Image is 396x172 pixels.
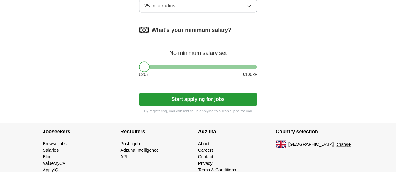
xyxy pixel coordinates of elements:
[198,161,213,166] a: Privacy
[152,26,231,34] label: What's your minimum salary?
[43,161,66,166] a: ValueMyCV
[43,154,52,159] a: Blog
[139,93,257,106] button: Start applying for jobs
[121,141,140,146] a: Post a job
[144,2,176,10] span: 25 mile radius
[139,25,149,35] img: salary.png
[198,141,210,146] a: About
[43,141,67,146] a: Browse jobs
[276,123,353,140] h4: Country selection
[243,71,257,78] span: £ 100 k+
[139,42,257,57] div: No minimum salary set
[288,141,334,148] span: [GEOGRAPHIC_DATA]
[121,154,128,159] a: API
[43,148,59,153] a: Salaries
[198,154,213,159] a: Contact
[276,140,286,148] img: UK flag
[139,108,257,114] p: By registering, you consent to us applying to suitable jobs for you
[121,148,159,153] a: Adzuna Intelligence
[139,71,148,78] span: £ 20 k
[336,141,351,148] button: change
[198,148,214,153] a: Careers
